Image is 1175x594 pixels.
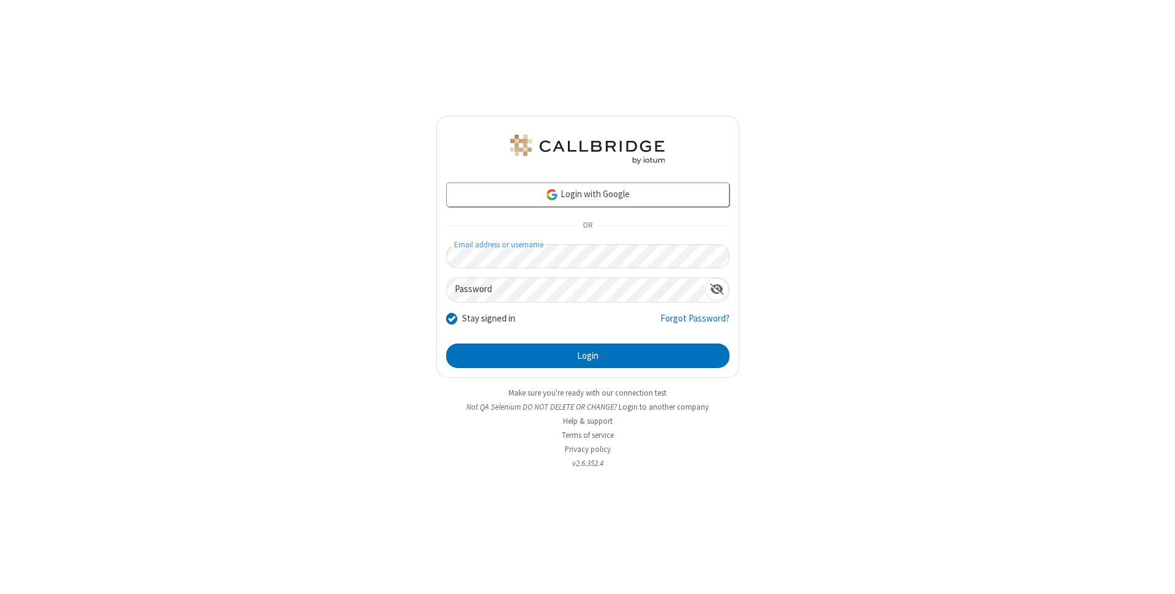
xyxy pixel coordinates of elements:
span: OR [578,217,597,235]
input: Email address or username [446,244,729,268]
a: Login with Google [446,182,729,207]
img: google-icon.png [545,188,559,201]
a: Terms of service [562,430,614,440]
a: Make sure you're ready with our connection test [509,388,666,398]
a: Help & support [563,416,613,426]
a: Privacy policy [565,444,611,454]
li: v2.6.352.4 [436,457,739,469]
button: Login [446,344,729,368]
li: Not QA Selenium DO NOT DELETE OR CHANGE? [436,401,739,413]
img: QA Selenium DO NOT DELETE OR CHANGE [508,135,667,164]
button: Login to another company [619,401,709,413]
a: Forgot Password? [660,312,729,335]
input: Password [447,278,705,302]
div: Show password [705,278,729,301]
label: Stay signed in [462,312,515,326]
